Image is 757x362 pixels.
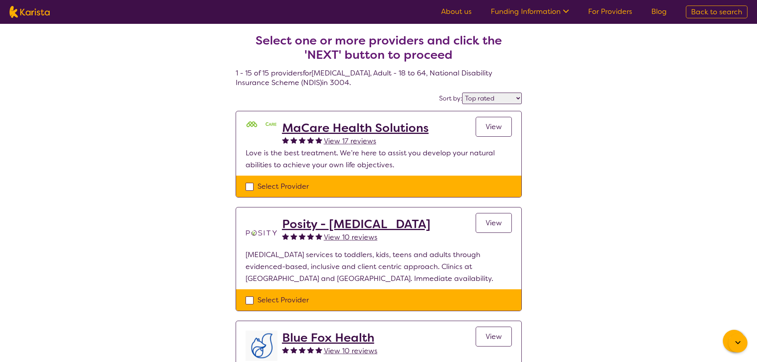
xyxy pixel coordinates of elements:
[299,137,306,143] img: fullstar
[290,347,297,353] img: fullstar
[316,137,322,143] img: fullstar
[236,14,522,87] h4: 1 - 15 of 15 providers for [MEDICAL_DATA] , Adult - 18 to 64 , National Disability Insurance Sche...
[290,233,297,240] img: fullstar
[245,33,512,62] h2: Select one or more providers and click the 'NEXT' button to proceed
[299,347,306,353] img: fullstar
[282,217,430,231] a: Posity - [MEDICAL_DATA]
[439,94,462,103] label: Sort by:
[282,331,378,345] a: Blue Fox Health
[486,332,502,341] span: View
[246,331,277,361] img: lyehhyr6avbivpacwqcf.png
[691,7,742,17] span: Back to search
[282,137,289,143] img: fullstar
[307,347,314,353] img: fullstar
[651,7,667,16] a: Blog
[441,7,472,16] a: About us
[282,121,429,135] a: MaCare Health Solutions
[486,122,502,132] span: View
[324,231,378,243] a: View 10 reviews
[324,136,376,146] span: View 17 reviews
[476,117,512,137] a: View
[723,330,745,352] button: Channel Menu
[491,7,569,16] a: Funding Information
[246,121,277,129] img: mgttalrdbt23wl6urpfy.png
[246,249,512,285] p: [MEDICAL_DATA] services to toddlers, kids, teens and adults through evidenced-based, inclusive an...
[307,233,314,240] img: fullstar
[324,135,376,147] a: View 17 reviews
[486,218,502,228] span: View
[246,147,512,171] p: Love is the best treatment. We’re here to assist you develop your natural abilities to achieve yo...
[476,213,512,233] a: View
[686,6,747,18] a: Back to search
[282,233,289,240] img: fullstar
[299,233,306,240] img: fullstar
[316,233,322,240] img: fullstar
[10,6,50,18] img: Karista logo
[476,327,512,347] a: View
[290,137,297,143] img: fullstar
[282,347,289,353] img: fullstar
[307,137,314,143] img: fullstar
[246,217,277,249] img: t1bslo80pcylnzwjhndq.png
[588,7,632,16] a: For Providers
[324,232,378,242] span: View 10 reviews
[316,347,322,353] img: fullstar
[324,345,378,357] a: View 10 reviews
[324,346,378,356] span: View 10 reviews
